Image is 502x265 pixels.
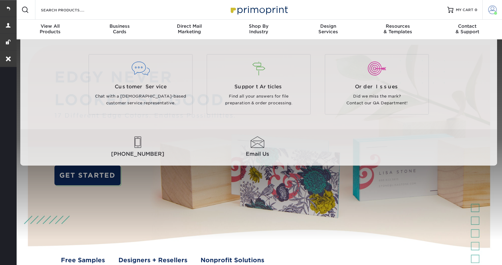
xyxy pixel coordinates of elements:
span: MY CART [456,7,473,13]
span: Shop By [224,23,293,29]
input: SEARCH PRODUCTS..... [40,6,100,14]
span: View All [15,23,85,29]
span: Contact [432,23,502,29]
a: Contact& Support [432,20,502,39]
a: BusinessCards [85,20,154,39]
div: Marketing [154,23,224,34]
p: Chat with a [DEMOGRAPHIC_DATA]-based customer service representative. [94,93,188,107]
img: Primoprint [228,3,289,16]
span: Direct Mail [154,23,224,29]
a: Shop ByIndustry [224,20,293,39]
a: Resources& Templates [363,20,432,39]
a: [PHONE_NUMBER] [79,137,196,158]
a: Email Us [199,137,316,158]
span: Resources [363,23,432,29]
div: Services [293,23,363,34]
div: Cards [85,23,154,34]
span: Email Us [199,150,316,158]
a: Direct MailMarketing [154,20,224,39]
div: & Support [432,23,502,34]
span: Support Articles [212,83,306,90]
span: 0 [475,8,477,12]
span: Design [293,23,363,29]
span: Business [85,23,154,29]
p: Did we miss the mark? Contact our QA Department! [330,93,424,107]
a: Support Articles Find all your answers for file preparation & order processing. [204,54,313,114]
div: Products [15,23,85,34]
a: Nonprofit Solutions [201,256,264,265]
span: Customer Service [94,83,188,90]
div: Industry [224,23,293,34]
span: [PHONE_NUMBER] [79,150,196,158]
a: Order Issues Did we miss the mark? Contact our QA Department! [322,54,431,114]
span: Order Issues [330,83,424,90]
p: Find all your answers for file preparation & order processing. [212,93,306,107]
div: & Templates [363,23,432,34]
a: Customer Service Chat with a [DEMOGRAPHIC_DATA]-based customer service representative. [86,54,195,114]
a: View AllProducts [15,20,85,39]
a: DesignServices [293,20,363,39]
